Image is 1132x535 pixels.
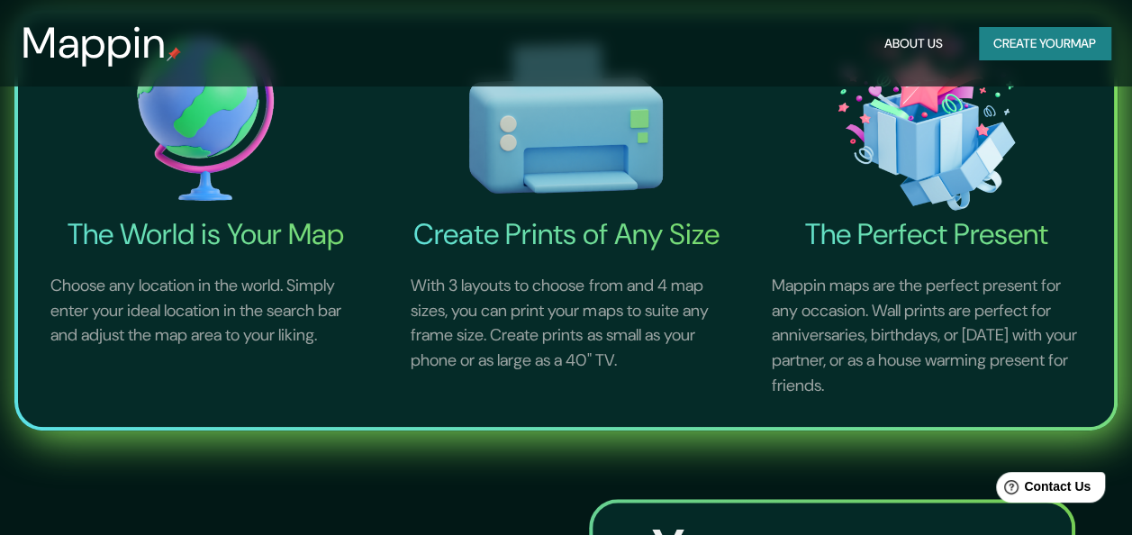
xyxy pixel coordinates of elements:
p: With 3 layouts to choose from and 4 map sizes, you can print your maps to suite any frame size. C... [389,252,742,394]
h3: Mappin [22,18,167,68]
img: The Perfect Present-icon [750,21,1103,216]
iframe: Help widget launcher [972,465,1112,515]
h4: Create Prints of Any Size [389,216,742,252]
button: About Us [877,27,950,60]
p: Mappin maps are the perfect present for any occasion. Wall prints are perfect for anniversaries, ... [750,252,1103,420]
p: Choose any location in the world. Simply enter your ideal location in the search bar and adjust t... [29,252,382,370]
img: Create Prints of Any Size-icon [389,21,742,216]
img: The World is Your Map-icon [29,21,382,216]
h4: The Perfect Present [750,216,1103,252]
img: mappin-pin [167,47,181,61]
h4: The World is Your Map [29,216,382,252]
button: Create yourmap [979,27,1110,60]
